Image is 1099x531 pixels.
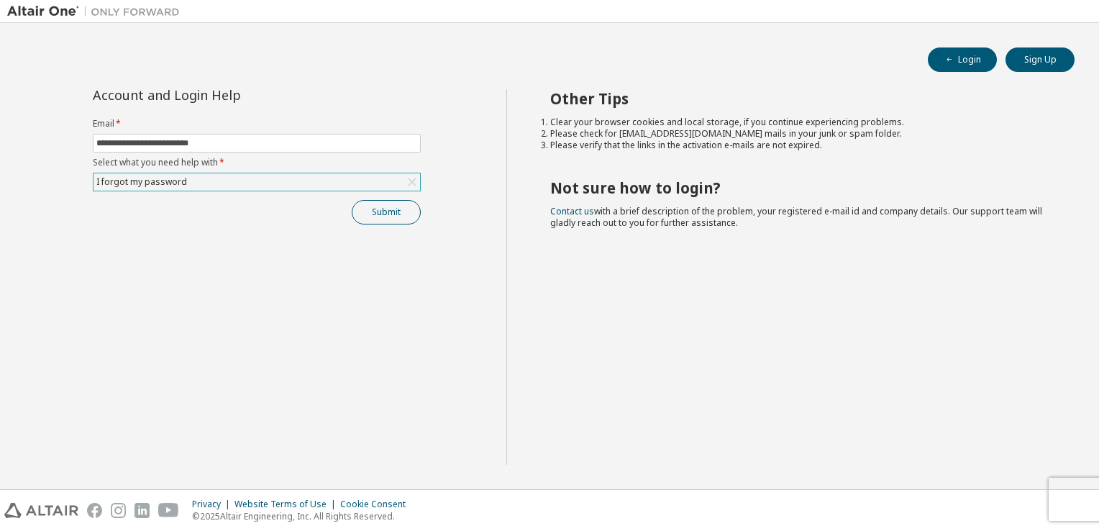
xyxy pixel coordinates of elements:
div: Cookie Consent [340,499,414,510]
li: Please check for [EMAIL_ADDRESS][DOMAIN_NAME] mails in your junk or spam folder. [550,128,1049,140]
div: Privacy [192,499,234,510]
img: youtube.svg [158,503,179,518]
button: Login [928,47,997,72]
img: facebook.svg [87,503,102,518]
img: linkedin.svg [134,503,150,518]
button: Sign Up [1005,47,1075,72]
div: Website Terms of Use [234,499,340,510]
button: Submit [352,200,421,224]
li: Clear your browser cookies and local storage, if you continue experiencing problems. [550,117,1049,128]
img: instagram.svg [111,503,126,518]
p: © 2025 Altair Engineering, Inc. All Rights Reserved. [192,510,414,522]
a: Contact us [550,205,594,217]
h2: Not sure how to login? [550,178,1049,197]
img: altair_logo.svg [4,503,78,518]
img: Altair One [7,4,187,19]
div: Account and Login Help [93,89,355,101]
label: Email [93,118,421,130]
span: with a brief description of the problem, your registered e-mail id and company details. Our suppo... [550,205,1042,229]
li: Please verify that the links in the activation e-mails are not expired. [550,140,1049,151]
div: I forgot my password [94,174,189,190]
div: I forgot my password [94,173,420,191]
h2: Other Tips [550,89,1049,108]
label: Select what you need help with [93,157,421,168]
